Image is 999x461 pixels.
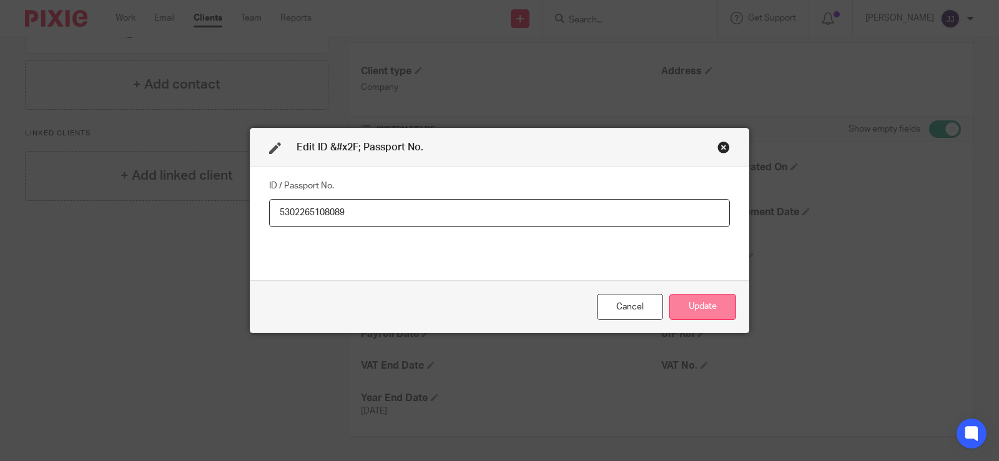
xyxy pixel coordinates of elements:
[669,294,736,321] button: Update
[297,142,423,152] span: Edit ID &#x2F; Passport No.
[717,141,730,153] div: Close this dialog window
[597,294,663,321] div: Close this dialog window
[269,180,334,192] label: ID / Passport No.
[269,199,730,227] input: ID / Passport No.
